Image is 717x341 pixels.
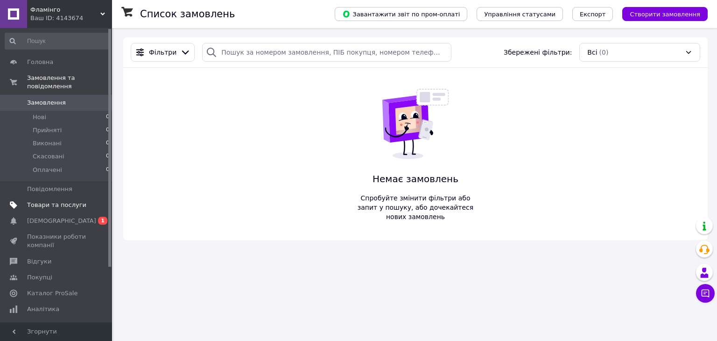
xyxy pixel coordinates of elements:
span: Відгуки [27,257,51,266]
span: Експорт [580,11,606,18]
span: Каталог ProSale [27,289,77,298]
button: Управління статусами [477,7,563,21]
span: Оплачені [33,166,62,174]
span: Немає замовлень [354,172,477,186]
button: Завантажити звіт по пром-оплаті [335,7,467,21]
span: Нові [33,113,46,121]
span: Фільтри [149,48,176,57]
span: Скасовані [33,152,64,161]
span: Завантажити звіт по пром-оплаті [342,10,460,18]
span: [DEMOGRAPHIC_DATA] [27,217,96,225]
span: (0) [599,49,609,56]
span: Повідомлення [27,185,72,193]
span: Всі [587,48,597,57]
span: Збережені фільтри: [504,48,572,57]
span: 0 [106,139,109,148]
span: 0 [106,126,109,135]
span: Створити замовлення [630,11,700,18]
span: Замовлення [27,99,66,107]
span: Виконані [33,139,62,148]
span: 0 [106,113,109,121]
span: Головна [27,58,53,66]
span: Показники роботи компанії [27,233,86,249]
span: Управління статусами [484,11,555,18]
span: Аналітика [27,305,59,313]
button: Створити замовлення [622,7,708,21]
span: Прийняті [33,126,62,135]
input: Пошук за номером замовлення, ПІБ покупця, номером телефону, Email, номером накладної [202,43,451,62]
div: Ваш ID: 4143674 [30,14,112,22]
span: Покупці [27,273,52,282]
span: Гаманець компанії [27,321,86,338]
h1: Список замовлень [140,8,235,20]
a: Створити замовлення [613,10,708,17]
button: Експорт [572,7,613,21]
span: Товари та послуги [27,201,86,209]
span: 0 [106,166,109,174]
span: Фламінго [30,6,100,14]
span: Спробуйте змінити фільтри або запит у пошуку, або дочекайтеся нових замовлень [354,193,477,221]
input: Пошук [5,33,110,50]
button: Чат з покупцем [696,284,715,303]
span: 0 [106,152,109,161]
span: 1 [98,217,107,225]
span: Замовлення та повідомлення [27,74,112,91]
